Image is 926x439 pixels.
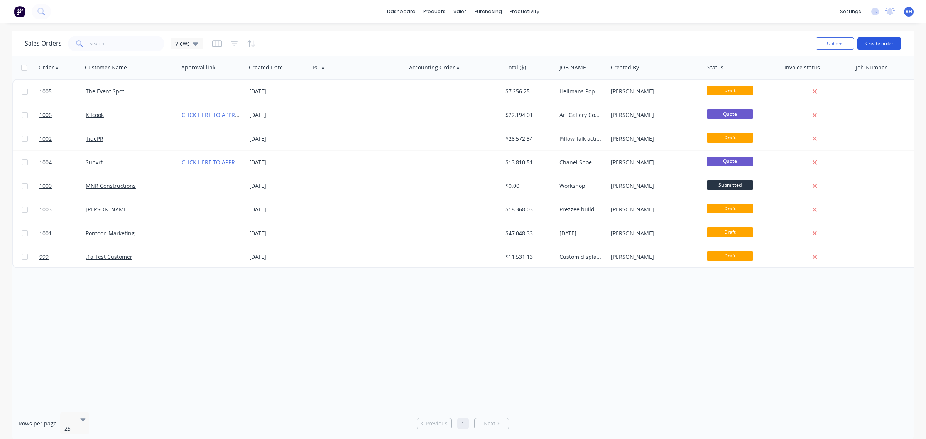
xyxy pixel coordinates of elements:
div: Created By [611,64,639,71]
div: $7,256.25 [505,88,551,95]
a: .1a Test Customer [86,253,132,260]
span: 1001 [39,230,52,237]
a: TidePR [86,135,103,142]
div: [DATE] [249,230,307,237]
div: [PERSON_NAME] [611,159,696,166]
div: 25 [64,425,74,432]
div: Created Date [249,64,283,71]
div: Job Number [856,64,887,71]
div: Hellmans Pop up [559,88,602,95]
div: Invoice status [784,64,820,71]
a: Previous page [417,420,451,427]
div: $11,531.13 [505,253,551,261]
div: [DATE] [249,253,307,261]
div: Total ($) [505,64,526,71]
a: 1004 [39,151,86,174]
a: 1000 [39,174,86,198]
span: 1005 [39,88,52,95]
div: [PERSON_NAME] [611,88,696,95]
a: 1003 [39,198,86,221]
a: 1005 [39,80,86,103]
span: Draft [707,251,753,261]
a: 1002 [39,127,86,150]
div: $18,368.03 [505,206,551,213]
span: Previous [426,420,448,427]
div: [DATE] [249,88,307,95]
div: $22,194.01 [505,111,551,119]
a: 999 [39,245,86,268]
div: [DATE] [559,230,602,237]
div: purchasing [471,6,506,17]
div: sales [449,6,471,17]
span: 1003 [39,206,52,213]
span: Views [175,39,190,47]
div: [DATE] [249,182,307,190]
a: Kilcook [86,111,104,118]
a: dashboard [383,6,419,17]
div: Chanel Shoe Modules [559,159,602,166]
a: [PERSON_NAME] [86,206,129,213]
div: $28,572.34 [505,135,551,143]
a: MNR Constructions [86,182,136,189]
a: The Event Spot [86,88,124,95]
div: [PERSON_NAME] [611,206,696,213]
div: $0.00 [505,182,551,190]
a: CLICK HERE TO APPROVE QUOTE [182,159,265,166]
a: Next page [475,420,509,427]
div: [PERSON_NAME] [611,111,696,119]
span: Draft [707,133,753,142]
div: settings [836,6,865,17]
div: Custom display shelving [559,253,602,261]
div: productivity [506,6,543,17]
div: Prezzee build [559,206,602,213]
span: 1004 [39,159,52,166]
div: Order # [39,64,59,71]
div: [DATE] [249,135,307,143]
div: [PERSON_NAME] [611,230,696,237]
button: Create order [857,37,901,50]
div: [DATE] [249,159,307,166]
span: Draft [707,204,753,213]
a: CLICK HERE TO APPROVE QUOTE [182,111,265,118]
div: Status [707,64,723,71]
div: $13,810.51 [505,159,551,166]
div: PO # [313,64,325,71]
a: Pontoon Marketing [86,230,135,237]
button: Options [816,37,854,50]
span: Submitted [707,180,753,190]
div: Approval link [181,64,215,71]
ul: Pagination [414,418,512,429]
div: products [419,6,449,17]
span: 1006 [39,111,52,119]
div: [PERSON_NAME] [611,253,696,261]
span: Draft [707,86,753,95]
span: BH [906,8,912,15]
span: 1002 [39,135,52,143]
div: Customer Name [85,64,127,71]
h1: Sales Orders [25,40,62,47]
div: Art Gallery Construction items [559,111,602,119]
span: 999 [39,253,49,261]
a: Subvrt [86,159,103,166]
a: Page 1 is your current page [457,418,469,429]
div: [PERSON_NAME] [611,135,696,143]
input: Search... [90,36,165,51]
div: [DATE] [249,206,307,213]
div: Accounting Order # [409,64,460,71]
div: JOB NAME [559,64,586,71]
span: 1000 [39,182,52,190]
div: [DATE] [249,111,307,119]
span: Quote [707,109,753,119]
div: Pillow Talk activation [559,135,602,143]
div: $47,048.33 [505,230,551,237]
span: Draft [707,227,753,237]
div: Workshop [559,182,602,190]
span: Quote [707,157,753,166]
span: Rows per page [19,420,57,427]
a: 1006 [39,103,86,127]
div: [PERSON_NAME] [611,182,696,190]
img: Factory [14,6,25,17]
a: 1001 [39,222,86,245]
span: Next [483,420,495,427]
